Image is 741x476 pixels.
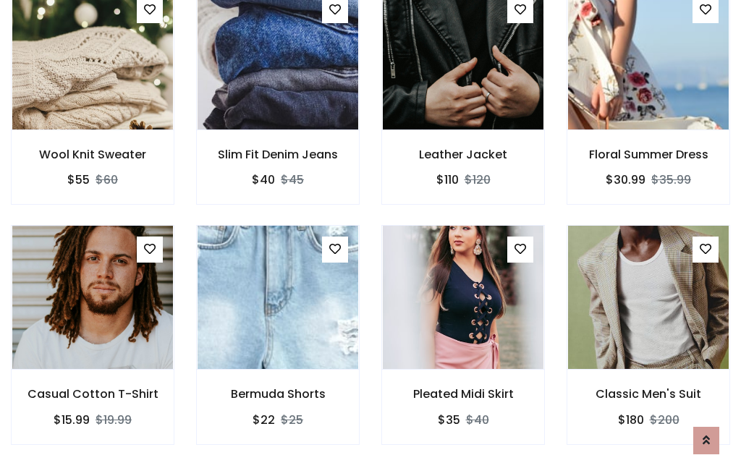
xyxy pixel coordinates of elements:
[438,413,460,427] h6: $35
[567,148,729,161] h6: Floral Summer Dress
[96,412,132,428] del: $19.99
[606,173,645,187] h6: $30.99
[197,148,359,161] h6: Slim Fit Denim Jeans
[12,148,174,161] h6: Wool Knit Sweater
[567,387,729,401] h6: Classic Men's Suit
[67,173,90,187] h6: $55
[281,412,303,428] del: $25
[382,148,544,161] h6: Leather Jacket
[253,413,275,427] h6: $22
[197,387,359,401] h6: Bermuda Shorts
[96,171,118,188] del: $60
[650,412,679,428] del: $200
[54,413,90,427] h6: $15.99
[651,171,691,188] del: $35.99
[382,387,544,401] h6: Pleated Midi Skirt
[618,413,644,427] h6: $180
[465,171,491,188] del: $120
[466,412,489,428] del: $40
[252,173,275,187] h6: $40
[12,387,174,401] h6: Casual Cotton T-Shirt
[281,171,304,188] del: $45
[436,173,459,187] h6: $110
